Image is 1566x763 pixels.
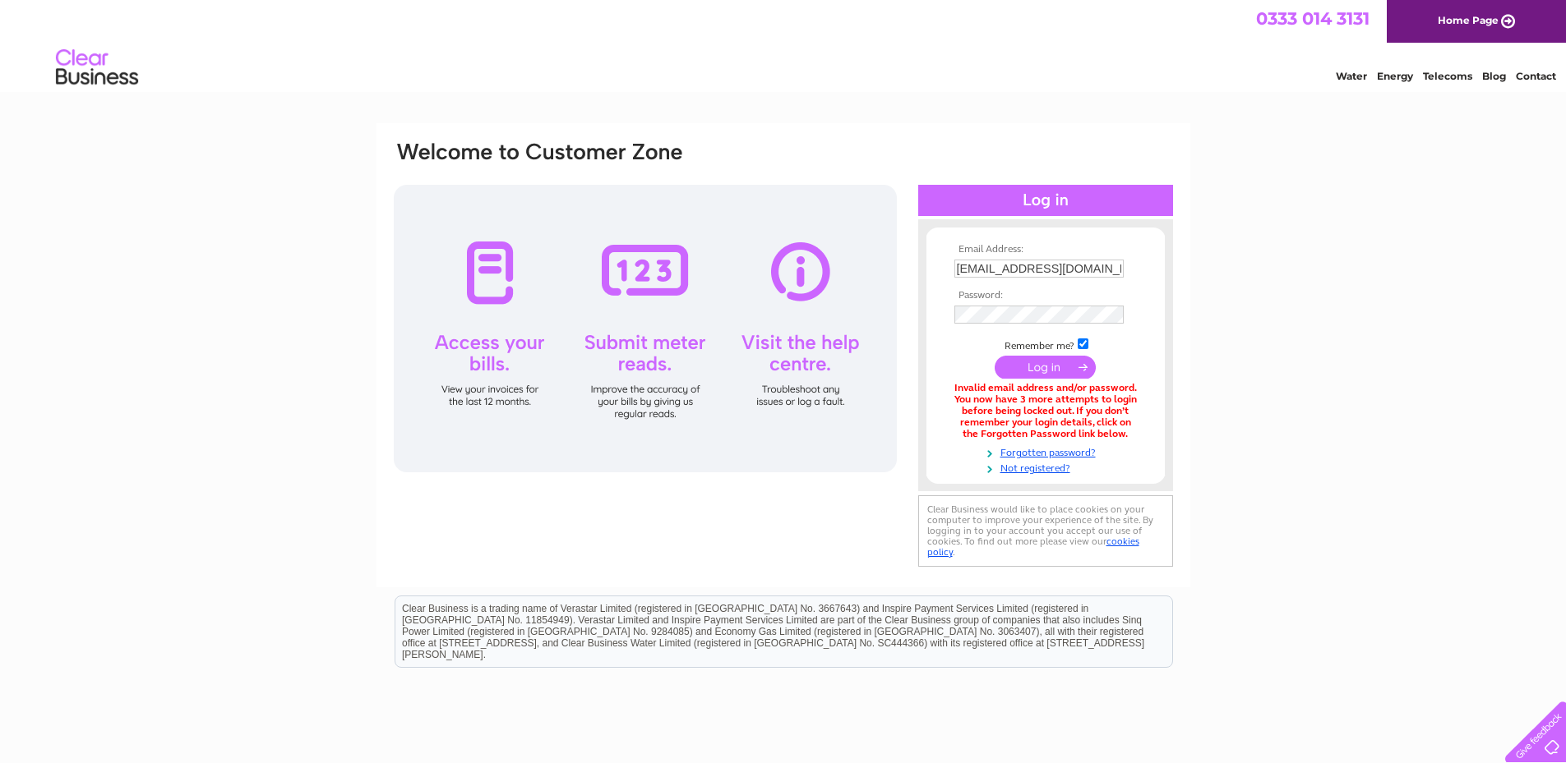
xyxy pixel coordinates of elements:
[1423,70,1472,82] a: Telecoms
[1516,70,1556,82] a: Contact
[927,535,1139,558] a: cookies policy
[950,336,1141,352] td: Remember me?
[1377,70,1413,82] a: Energy
[954,459,1141,475] a: Not registered?
[918,495,1173,567] div: Clear Business would like to place cookies on your computer to improve your experience of the sit...
[954,444,1141,459] a: Forgotten password?
[395,9,1172,80] div: Clear Business is a trading name of Verastar Limited (registered in [GEOGRAPHIC_DATA] No. 3667643...
[1336,70,1367,82] a: Water
[995,356,1096,379] input: Submit
[950,244,1141,255] th: Email Address:
[1482,70,1506,82] a: Blog
[954,383,1137,439] div: Invalid email address and/or password. You now have 3 more attempts to login before being locked ...
[1256,8,1370,29] a: 0333 014 3131
[950,290,1141,301] th: Password:
[55,43,139,93] img: logo.png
